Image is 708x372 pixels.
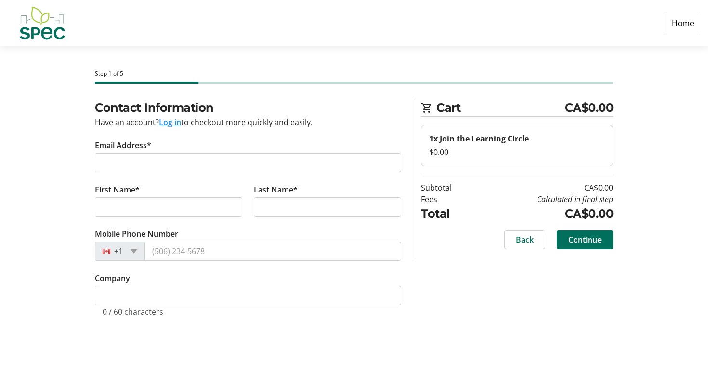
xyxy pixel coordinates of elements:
[95,69,613,78] div: Step 1 of 5
[476,193,613,205] td: Calculated in final step
[429,146,605,158] div: $0.00
[254,184,298,195] label: Last Name*
[159,116,181,128] button: Log in
[95,116,401,128] div: Have an account? to checkout more quickly and easily.
[421,193,476,205] td: Fees
[144,242,401,261] input: (506) 234-5678
[476,205,613,222] td: CA$0.00
[568,234,602,245] span: Continue
[95,99,401,116] h2: Contact Information
[504,230,545,249] button: Back
[95,272,130,284] label: Company
[421,205,476,222] td: Total
[516,234,534,245] span: Back
[436,99,565,116] span: Cart
[95,228,178,240] label: Mobile Phone Number
[557,230,613,249] button: Continue
[421,182,476,193] td: Subtotal
[103,307,163,317] tr-character-limit: 0 / 60 characters
[95,184,140,195] label: First Name*
[8,4,76,42] img: SPEC's Logo
[95,140,151,151] label: Email Address*
[476,182,613,193] td: CA$0.00
[565,99,614,116] span: CA$0.00
[429,133,529,144] strong: 1x Join the Learning Circle
[666,14,700,32] a: Home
